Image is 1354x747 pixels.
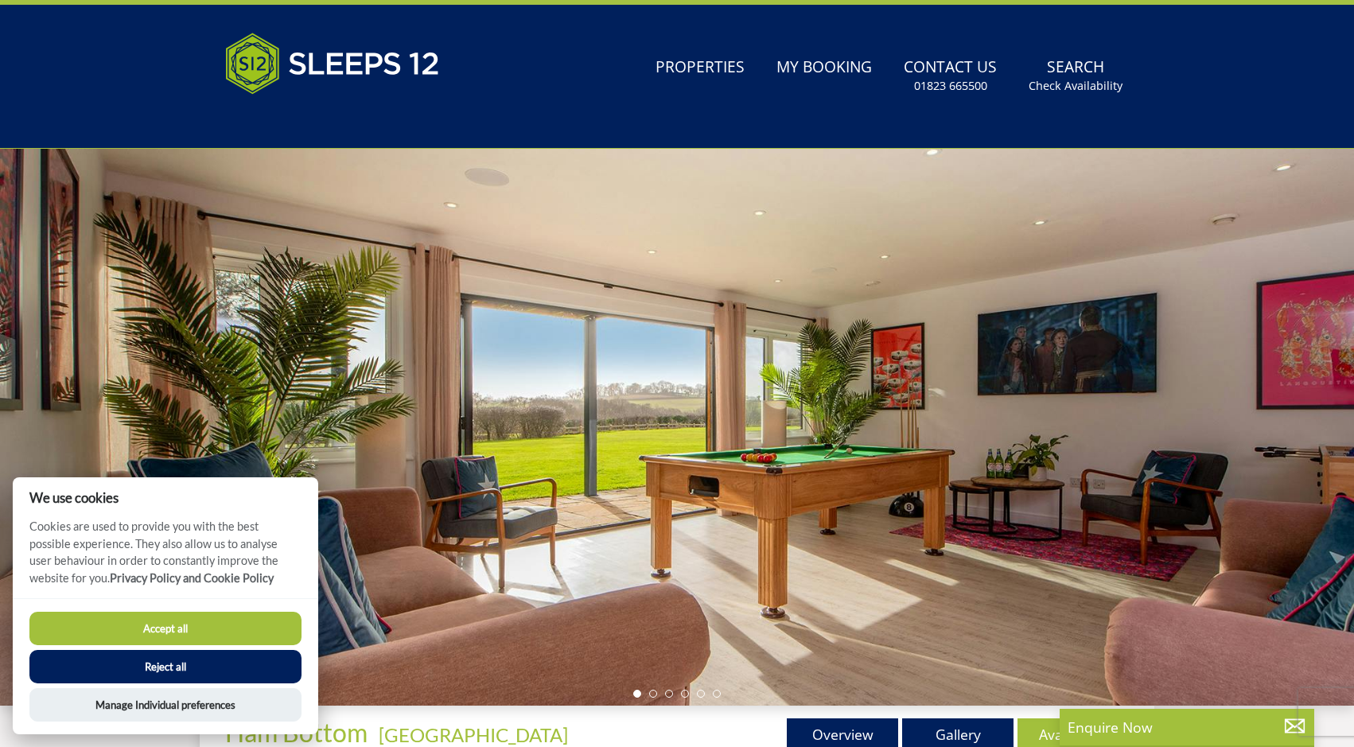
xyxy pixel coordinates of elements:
[897,50,1003,102] a: Contact Us01823 665500
[13,490,318,505] h2: We use cookies
[217,113,384,126] iframe: Customer reviews powered by Trustpilot
[13,518,318,598] p: Cookies are used to provide you with the best possible experience. They also allow us to analyse ...
[29,612,302,645] button: Accept all
[914,78,987,94] small: 01823 665500
[29,688,302,722] button: Manage Individual preferences
[1029,78,1122,94] small: Check Availability
[110,571,274,585] a: Privacy Policy and Cookie Policy
[649,50,751,86] a: Properties
[770,50,878,86] a: My Booking
[379,723,568,746] a: [GEOGRAPHIC_DATA]
[29,650,302,683] button: Reject all
[225,24,440,103] img: Sleeps 12
[1022,50,1129,102] a: SearchCheck Availability
[1068,717,1306,737] p: Enquire Now
[372,723,568,746] span: -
